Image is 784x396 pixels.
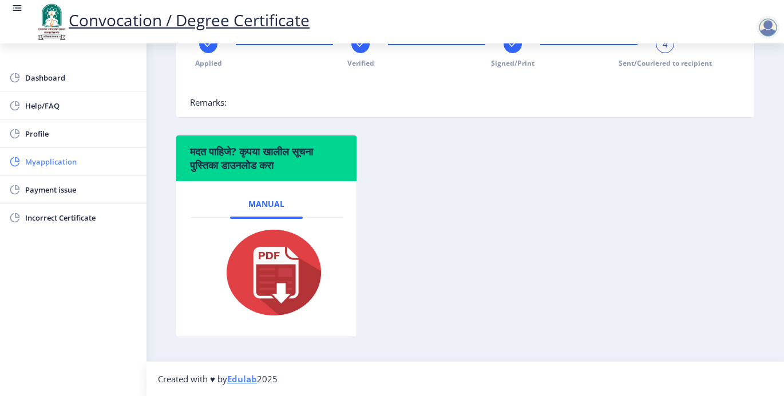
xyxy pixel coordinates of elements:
span: Dashboard [25,71,137,85]
span: Signed/Print [491,58,534,68]
img: pdf.png [209,227,324,318]
span: Created with ♥ by 2025 [158,373,278,385]
span: Manual [248,199,284,209]
span: 4 [663,38,668,50]
span: Sent/Couriered to recipient [619,58,712,68]
span: Myapplication [25,155,137,169]
span: Help/FAQ [25,99,137,113]
img: logo [34,2,69,41]
span: Payment issue [25,183,137,197]
span: Applied [195,58,222,68]
a: Manual [230,190,303,218]
a: Edulab [227,373,257,385]
h6: मदत पाहिजे? कृपया खालील सूचना पुस्तिका डाउनलोड करा [190,145,343,172]
a: Convocation / Degree Certificate [34,9,310,31]
span: Profile [25,127,137,141]
span: Verified [347,58,374,68]
span: Incorrect Certificate [25,211,137,225]
span: Remarks: [190,97,227,108]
